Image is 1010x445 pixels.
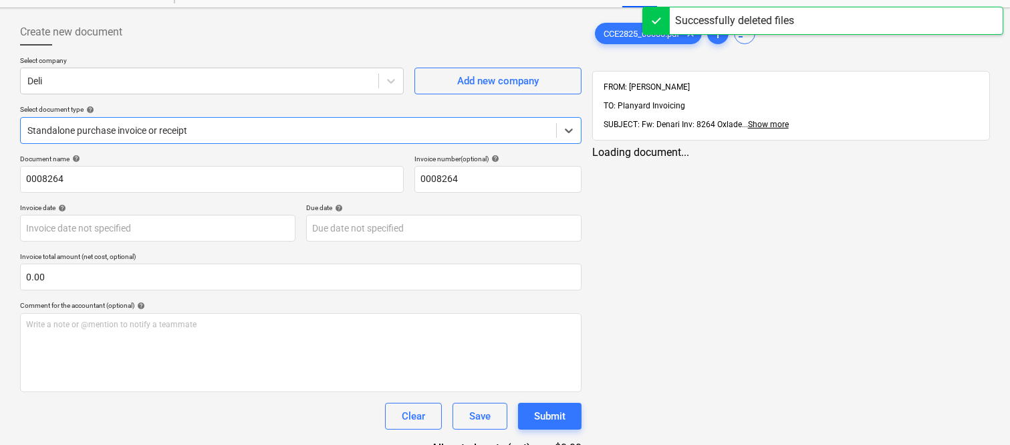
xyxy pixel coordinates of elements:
div: Due date [306,203,582,212]
iframe: Chat Widget [943,381,1010,445]
div: Save [469,408,491,425]
p: Select company [20,56,404,68]
div: Add new company [457,72,539,90]
span: SUBJECT: Fw: Denari Inv: 8264 Oxlade [604,120,742,129]
div: Clear [402,408,425,425]
div: Loading document... [592,146,990,159]
span: Create new document [20,24,122,40]
div: Comment for the accountant (optional) [20,301,582,310]
input: Invoice number [414,166,582,193]
span: FROM: [PERSON_NAME] [604,82,690,92]
input: Invoice date not specified [20,215,295,242]
span: help [489,155,499,163]
input: Document name [20,166,404,193]
span: ... [742,120,789,129]
input: Due date not specified [306,215,582,242]
span: help [84,106,94,114]
span: CCE2825_00000.pdf [596,29,688,39]
div: Successfully deleted files [675,13,794,29]
div: Document name [20,155,404,163]
div: Select document type [20,105,582,114]
p: Invoice total amount (net cost, optional) [20,252,582,264]
span: help [70,155,80,163]
button: Add new company [414,68,582,94]
span: Show more [748,120,789,129]
button: Save [453,403,507,430]
button: Submit [518,403,582,430]
div: CCE2825_00000.pdf [595,23,702,44]
input: Invoice total amount (net cost, optional) [20,264,582,290]
button: Clear [385,403,442,430]
div: Submit [534,408,565,425]
span: help [134,302,145,310]
span: help [55,204,66,212]
span: TO: Planyard Invoicing [604,101,685,110]
div: Invoice date [20,203,295,212]
div: Invoice number (optional) [414,155,582,163]
span: help [332,204,343,212]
